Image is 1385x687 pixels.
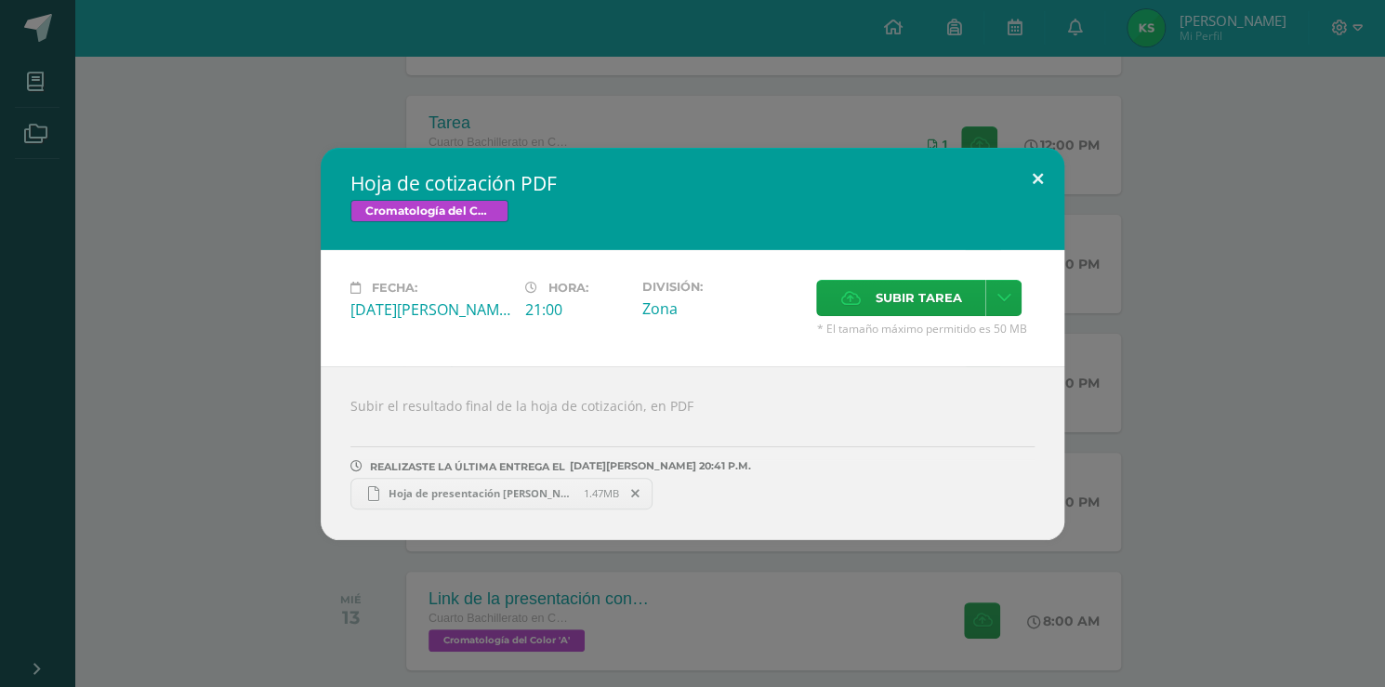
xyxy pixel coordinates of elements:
span: * El tamaño máximo permitido es 50 MB [816,321,1035,337]
h2: Hoja de cotización PDF [350,170,1035,196]
div: [DATE][PERSON_NAME] [350,299,510,320]
div: Subir el resultado final de la hoja de cotización, en PDF [321,366,1064,540]
span: Subir tarea [875,281,961,315]
span: Remover entrega [620,483,652,504]
span: Hoja de presentación [PERSON_NAME][URL] [379,486,584,500]
span: Hora: [548,281,588,295]
div: Zona [641,298,801,319]
span: [DATE][PERSON_NAME] 20:41 P.M. [565,466,751,467]
span: Fecha: [372,281,417,295]
label: División: [641,280,801,294]
span: Cromatología del Color [350,200,508,222]
div: 21:00 [525,299,627,320]
span: 1.47MB [584,486,619,500]
button: Close (Esc) [1011,148,1064,211]
span: REALIZASTE LA ÚLTIMA ENTREGA EL [370,460,565,473]
a: Hoja de presentación [PERSON_NAME][URL] 1.47MB [350,478,653,509]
